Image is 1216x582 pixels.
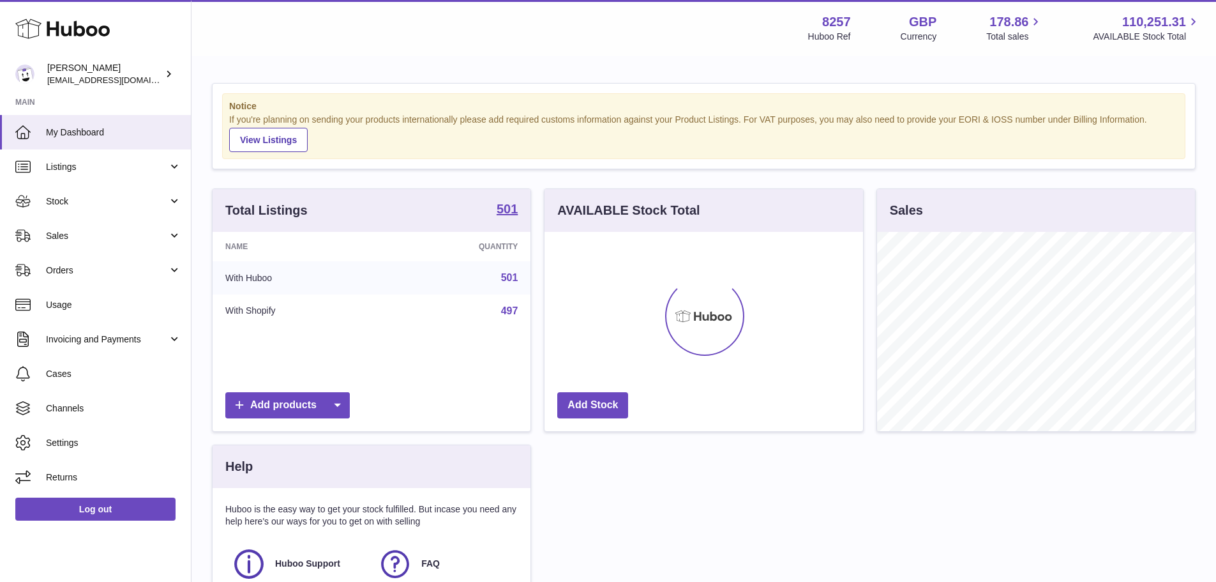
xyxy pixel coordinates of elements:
a: FAQ [378,547,511,581]
td: With Huboo [213,261,384,295]
span: Orders [46,264,168,277]
h3: Help [225,458,253,475]
span: AVAILABLE Stock Total [1093,31,1201,43]
span: [EMAIL_ADDRESS][DOMAIN_NAME] [47,75,188,85]
div: If you're planning on sending your products internationally please add required customs informati... [229,114,1178,152]
span: Channels [46,402,181,415]
strong: 8257 [822,13,851,31]
span: 178.86 [989,13,1028,31]
a: 110,251.31 AVAILABLE Stock Total [1093,13,1201,43]
span: Settings [46,437,181,449]
span: Huboo Support [275,558,340,570]
p: Huboo is the easy way to get your stock fulfilled. But incase you need any help here's our ways f... [225,503,518,528]
a: Add products [225,392,350,418]
span: Invoicing and Payments [46,333,168,346]
th: Name [213,232,384,261]
a: 497 [501,305,518,316]
span: Total sales [986,31,1043,43]
a: 178.86 Total sales [986,13,1043,43]
div: Currency [901,31,937,43]
span: Stock [46,195,168,208]
a: Add Stock [557,392,628,418]
h3: Total Listings [225,202,308,219]
span: 110,251.31 [1122,13,1186,31]
span: My Dashboard [46,126,181,139]
a: View Listings [229,128,308,152]
a: Huboo Support [232,547,365,581]
span: Returns [46,471,181,484]
a: 501 [497,203,518,218]
span: Usage [46,299,181,311]
div: [PERSON_NAME] [47,62,162,86]
h3: Sales [890,202,923,219]
strong: Notice [229,100,1178,112]
img: internalAdmin-8257@internal.huboo.com [15,65,34,84]
div: Huboo Ref [808,31,851,43]
a: 501 [501,272,518,283]
th: Quantity [384,232,531,261]
a: Log out [15,498,176,521]
span: Sales [46,230,168,242]
span: Cases [46,368,181,380]
td: With Shopify [213,295,384,328]
strong: GBP [909,13,936,31]
span: FAQ [421,558,440,570]
span: Listings [46,161,168,173]
strong: 501 [497,203,518,215]
h3: AVAILABLE Stock Total [557,202,700,219]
